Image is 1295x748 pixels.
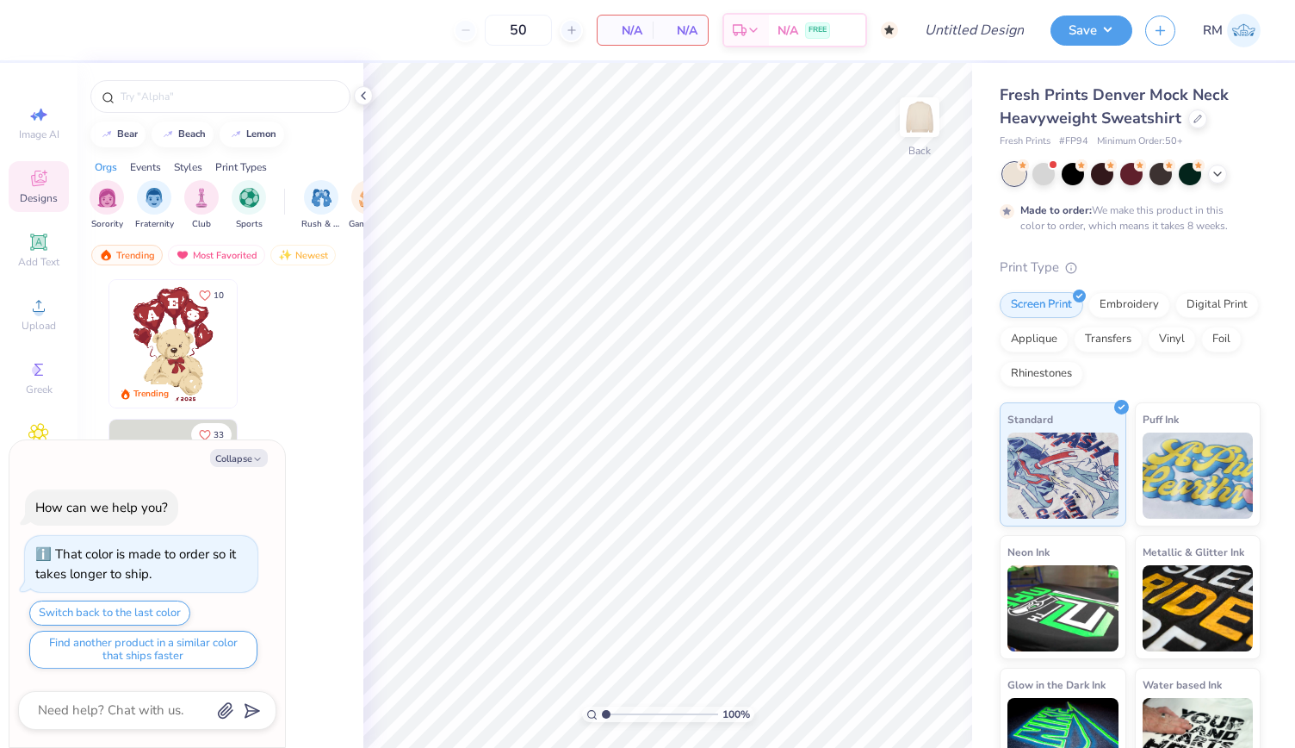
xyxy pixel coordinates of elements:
div: filter for Rush & Bid [301,180,341,231]
div: Screen Print [1000,292,1083,318]
span: Game Day [349,218,388,231]
span: Fraternity [135,218,174,231]
button: filter button [232,180,266,231]
img: edfb13fc-0e43-44eb-bea2-bf7fc0dd67f9 [237,420,364,547]
button: Like [191,423,232,446]
button: filter button [135,180,174,231]
div: filter for Fraternity [135,180,174,231]
span: Sorority [91,218,123,231]
button: filter button [184,180,219,231]
span: Greek [26,383,53,396]
img: 587403a7-0594-4a7f-b2bd-0ca67a3ff8dd [109,280,237,408]
span: Rush & Bid [301,218,341,231]
div: Applique [1000,327,1069,352]
div: lemon [246,129,276,139]
div: How can we help you? [35,499,168,516]
span: Water based Ink [1143,676,1222,694]
div: Vinyl [1148,327,1196,352]
div: Rhinestones [1000,361,1083,387]
span: Metallic & Glitter Ink [1143,543,1244,561]
img: trend_line.gif [100,129,114,140]
img: Neon Ink [1007,565,1118,651]
div: Embroidery [1088,292,1170,318]
img: Back [902,100,937,134]
img: 3b9aba4f-e317-4aa7-a679-c95a879539bd [109,420,237,547]
div: Styles [174,159,202,175]
span: # FP94 [1059,134,1088,149]
span: Neon Ink [1007,543,1050,561]
span: N/A [778,22,798,40]
img: Sports Image [239,188,259,208]
strong: Made to order: [1020,203,1092,217]
img: Club Image [192,188,211,208]
span: Minimum Order: 50 + [1097,134,1183,149]
button: Collapse [210,449,268,467]
img: Raffaela Manoy [1227,14,1261,47]
button: Save [1050,16,1132,46]
input: Try "Alpha" [119,88,339,105]
span: 10 [214,291,224,300]
div: Newest [270,245,336,265]
div: filter for Game Day [349,180,388,231]
span: Clipart & logos [9,446,69,474]
img: Metallic & Glitter Ink [1143,565,1254,651]
div: Print Types [215,159,267,175]
input: Untitled Design [911,13,1038,47]
span: 100 % [722,707,750,722]
img: Puff Ink [1143,433,1254,519]
span: Image AI [19,128,59,141]
div: Events [130,159,161,175]
span: RM [1203,21,1223,41]
span: Sports [236,218,263,231]
button: bear [90,122,146,147]
div: That color is made to order so it takes longer to ship. [35,545,236,583]
button: lemon [220,122,284,147]
img: trend_line.gif [161,129,175,140]
button: filter button [90,180,124,231]
img: Rush & Bid Image [312,188,331,208]
div: bear [117,129,138,139]
span: Add Text [18,255,59,269]
div: Trending [91,245,163,265]
span: Fresh Prints Denver Mock Neck Heavyweight Sweatshirt [1000,84,1229,128]
span: Puff Ink [1143,410,1179,428]
div: Digital Print [1175,292,1259,318]
div: Foil [1201,327,1242,352]
input: – – [485,15,552,46]
div: Back [908,143,931,159]
span: Fresh Prints [1000,134,1050,149]
span: Club [192,218,211,231]
span: Upload [22,319,56,333]
button: Like [191,284,232,307]
span: Designs [20,191,58,205]
span: 33 [214,431,224,439]
div: Transfers [1074,327,1143,352]
div: filter for Sports [232,180,266,231]
img: most_fav.gif [176,249,189,261]
div: filter for Sorority [90,180,124,231]
div: Most Favorited [168,245,265,265]
button: filter button [301,180,341,231]
div: beach [178,129,206,139]
span: Glow in the Dark Ink [1007,676,1106,694]
span: Standard [1007,410,1053,428]
img: trending.gif [99,249,113,261]
span: N/A [608,22,642,40]
img: trend_line.gif [229,129,243,140]
img: e74243e0-e378-47aa-a400-bc6bcb25063a [237,280,364,408]
img: Game Day Image [359,188,379,208]
button: filter button [349,180,388,231]
button: Find another product in a similar color that ships faster [29,631,257,669]
div: We make this product in this color to order, which means it takes 8 weeks. [1020,203,1232,234]
div: filter for Club [184,180,219,231]
img: Sorority Image [97,188,117,208]
div: Orgs [95,159,117,175]
div: Print Type [1000,258,1261,277]
img: Fraternity Image [145,188,164,208]
img: Standard [1007,433,1118,519]
span: FREE [809,24,827,36]
a: RM [1203,14,1261,47]
button: Switch back to the last color [29,601,190,626]
button: beach [152,122,214,147]
img: Newest.gif [278,249,292,261]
